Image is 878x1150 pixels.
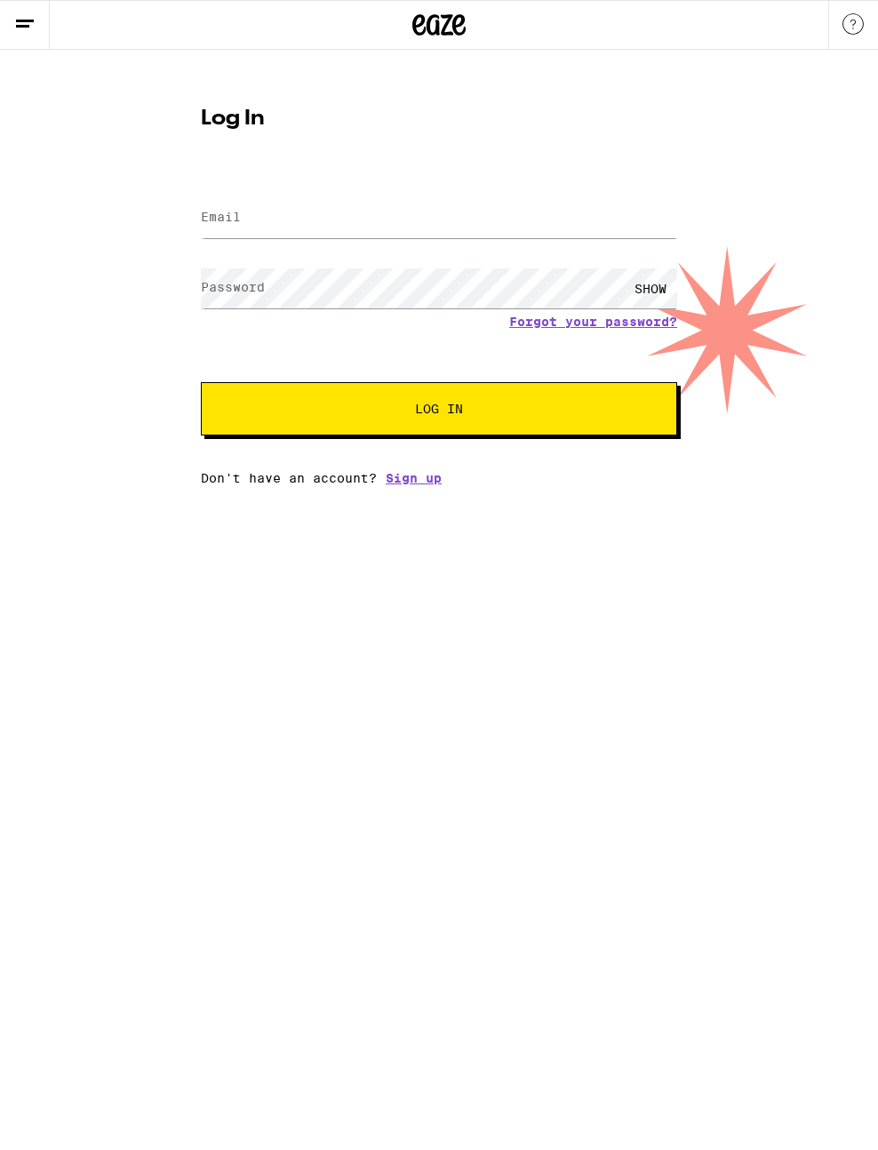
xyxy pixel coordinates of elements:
button: Log In [201,382,677,435]
input: Email [201,198,677,238]
div: SHOW [624,268,677,308]
a: Sign up [386,471,442,485]
h1: Log In [201,108,677,130]
span: Log In [415,403,463,415]
label: Email [201,210,241,224]
a: Forgot your password? [509,315,677,329]
div: Don't have an account? [201,471,677,485]
span: Hi. Need any help? [11,12,128,27]
label: Password [201,280,265,294]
